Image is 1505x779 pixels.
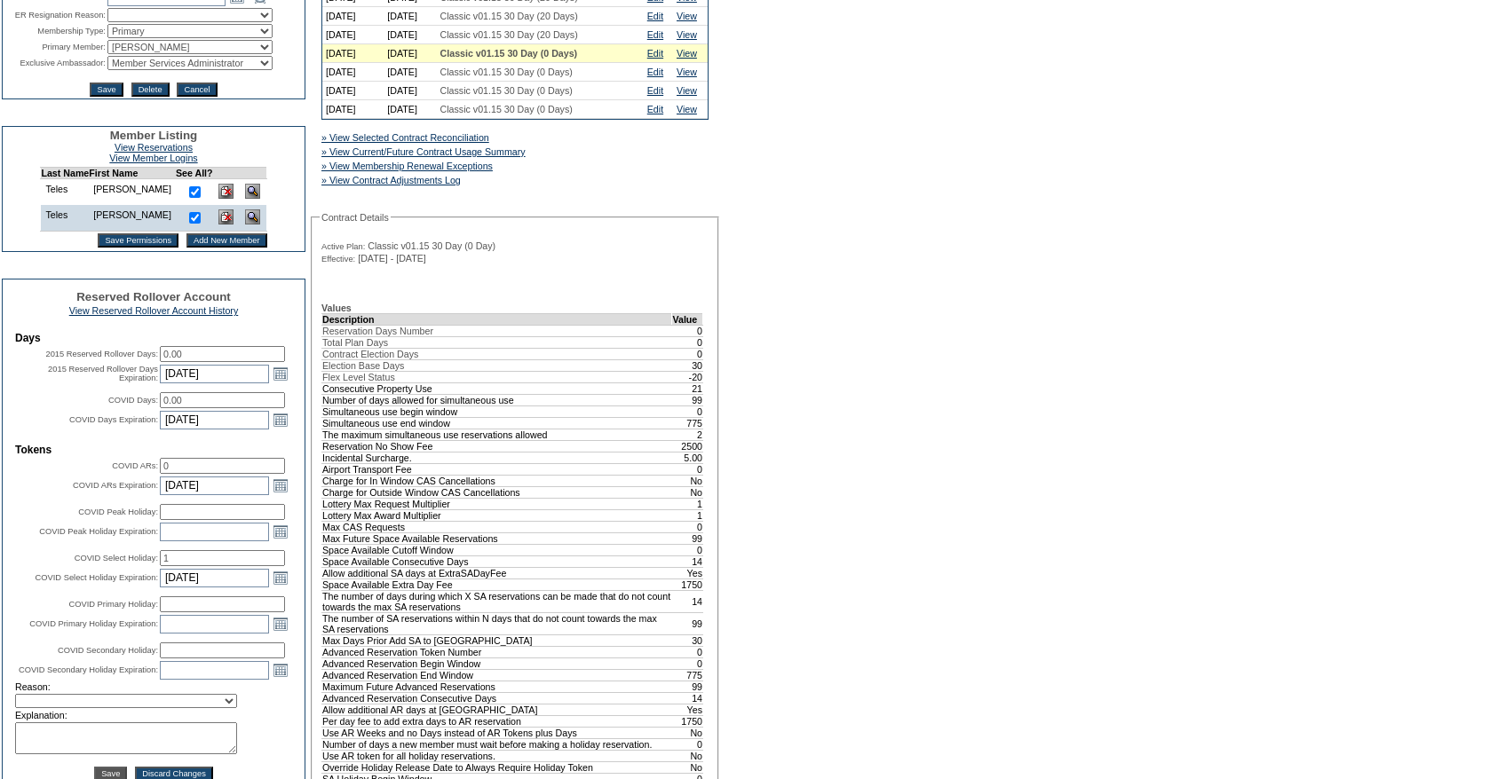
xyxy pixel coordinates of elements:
td: Per day fee to add extra days to AR reservation [322,715,672,727]
td: Yes [672,567,703,578]
td: Explanation: [15,710,292,720]
label: 2015 Reserved Rollover Days: [45,350,158,358]
td: 99 [672,612,703,634]
img: Delete [218,209,234,224]
input: Add New Member [186,233,267,248]
td: [DATE] [322,7,384,26]
td: [DATE] [384,63,436,82]
td: [PERSON_NAME] [89,179,176,206]
td: Charge for Outside Window CAS Cancellations [322,486,672,498]
input: Cancel [177,83,217,97]
a: View Reserved Rollover Account History [69,305,239,316]
td: 0 [672,336,703,348]
td: No [672,475,703,486]
td: 30 [672,359,703,371]
span: Election Base Days [322,360,404,371]
a: Edit [647,104,663,114]
td: Simultaneous use begin window [322,405,672,417]
span: [DATE] - [DATE] [358,253,426,264]
label: COVID Peak Holiday Expiration: [39,527,158,536]
label: COVID ARs: [112,461,158,470]
a: Open the calendar popup. [271,522,290,541]
span: Member Listing [110,129,198,142]
td: The number of SA reservations within N days that do not count towards the max SA reservations [322,612,672,634]
label: COVID Secondary Holiday: [58,646,158,655]
td: 14 [672,590,703,612]
td: [DATE] [384,26,436,44]
td: 0 [672,646,703,657]
a: View [677,11,697,21]
td: [DATE] [322,82,384,100]
a: View Reservations [115,142,193,153]
span: Classic v01.15 30 Day (20 Days) [440,29,578,40]
td: 0 [672,463,703,475]
td: [DATE] [384,100,436,119]
td: No [672,727,703,738]
td: Override Holiday Release Date to Always Require Holiday Token [322,761,672,773]
td: Charge for In Window CAS Cancellations [322,475,672,486]
label: COVID Days: [108,396,158,405]
td: Teles [41,179,89,206]
a: Open the calendar popup. [271,476,290,495]
td: Max CAS Requests [322,521,672,532]
a: Open the calendar popup. [271,660,290,680]
td: Number of days allowed for simultaneous use [322,394,672,405]
td: Space Available Cutoff Window [322,544,672,555]
td: 0 [672,657,703,669]
td: Space Available Extra Day Fee [322,578,672,590]
td: No [672,750,703,761]
a: Edit [647,85,663,96]
a: View [677,67,697,77]
td: Lottery Max Award Multiplier [322,509,672,521]
a: Open the calendar popup. [271,614,290,633]
td: 0 [672,325,703,336]
td: Incidental Surcharge. [322,452,672,463]
td: Yes [672,704,703,715]
td: Airport Transport Fee [322,463,672,475]
td: 0 [672,521,703,532]
td: Reservation No Show Fee [322,440,672,452]
label: COVID Days Expiration: [69,415,158,424]
a: » View Selected Contract Reconciliation [321,132,489,143]
a: Open the calendar popup. [271,364,290,383]
td: Tokens [15,444,292,456]
img: Delete [218,184,234,199]
td: 99 [672,532,703,544]
td: 14 [672,555,703,567]
td: [PERSON_NAME] [89,205,176,232]
td: Value [672,313,703,325]
a: View [677,85,697,96]
a: Open the calendar popup. [271,568,290,587]
a: View [677,104,697,114]
td: Simultaneous use end window [322,417,672,429]
span: Classic v01.15 30 Day (0 Day) [368,240,495,251]
td: 2500 [672,440,703,452]
td: 5.00 [672,452,703,463]
td: Consecutive Property Use [322,382,672,394]
b: Values [321,303,352,313]
a: View [677,29,697,40]
td: 775 [672,669,703,681]
span: Active Plan: [321,241,365,252]
span: Classic v01.15 30 Day (0 Days) [440,48,578,59]
td: 1 [672,498,703,509]
td: 21 [672,382,703,394]
td: Advanced Reservation Token Number [322,646,672,657]
input: Delete [131,83,170,97]
span: Classic v01.15 30 Day (20 Days) [440,11,578,21]
td: 99 [672,681,703,692]
td: [DATE] [384,7,436,26]
td: Description [322,313,672,325]
td: Use AR token for all holiday reservations. [322,750,672,761]
td: 14 [672,692,703,704]
legend: Contract Details [320,212,391,223]
span: Reserved Rollover Account [76,290,231,303]
td: 2 [672,429,703,440]
td: 0 [672,405,703,417]
label: COVID Primary Holiday Expiration: [29,619,158,628]
span: Reservation Days Number [322,326,433,336]
td: Primary Member: [4,40,106,54]
td: Max Days Prior Add SA to [GEOGRAPHIC_DATA] [322,634,672,646]
td: Advanced Reservation End Window [322,669,672,681]
a: » View Membership Renewal Exceptions [321,161,493,171]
